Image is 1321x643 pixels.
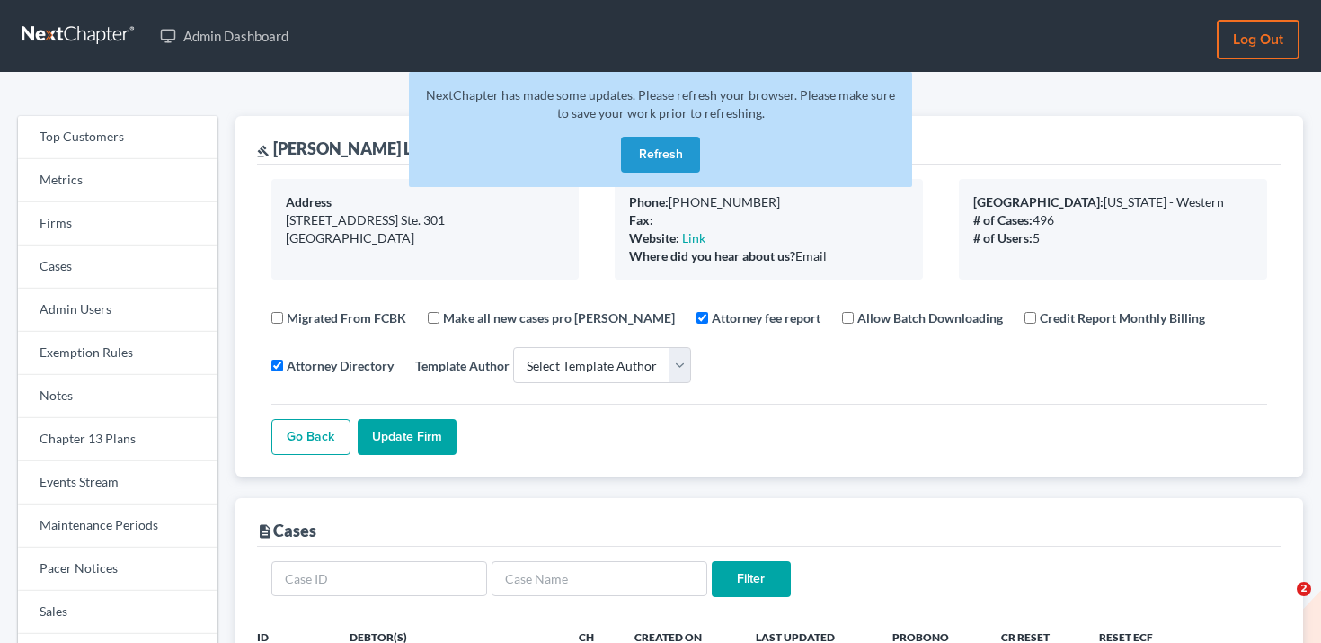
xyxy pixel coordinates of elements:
div: 5 [973,229,1253,247]
a: Maintenance Periods [18,505,217,548]
input: Update Firm [358,419,457,455]
b: Phone: [629,194,669,210]
input: Case Name [492,561,707,597]
span: 2 [1297,582,1311,596]
iframe: Intercom live chat [1260,582,1303,625]
b: Fax: [629,212,653,228]
label: Attorney fee report [712,308,820,327]
a: Events Stream [18,461,217,505]
label: Credit Report Monthly Billing [1040,308,1205,327]
label: Template Author [415,356,510,375]
a: Link [682,230,705,246]
div: Cases [257,520,316,541]
div: [PERSON_NAME] Law Firm, P.C. [257,138,502,159]
label: Allow Batch Downloading [857,308,1003,327]
a: Log out [1217,20,1299,59]
i: gavel [257,145,270,157]
a: Admin Users [18,289,217,332]
a: Notes [18,375,217,418]
input: Filter [712,561,791,597]
a: Pacer Notices [18,548,217,591]
i: description [257,523,273,540]
a: Metrics [18,159,217,202]
div: Email [629,247,909,265]
a: Admin Dashboard [151,20,297,52]
b: # of Cases: [973,212,1033,228]
b: Where did you hear about us? [629,248,795,263]
div: 496 [973,211,1253,229]
div: [PHONE_NUMBER] [629,193,909,211]
b: Website: [629,230,679,246]
a: Go Back [271,419,350,455]
a: Top Customers [18,116,217,159]
a: Exemption Rules [18,332,217,375]
div: [US_STATE] - Western [973,193,1253,211]
a: Cases [18,246,217,289]
label: Attorney Directory [287,356,394,375]
a: Chapter 13 Plans [18,418,217,461]
a: Sales [18,591,217,634]
b: Address [286,194,332,210]
label: Migrated From FCBK [287,308,406,327]
span: NextChapter has made some updates. Please refresh your browser. Please make sure to save your wor... [426,87,895,121]
a: Firms [18,202,217,246]
b: [GEOGRAPHIC_DATA]: [973,194,1104,210]
button: Refresh [621,137,700,173]
b: # of Users: [973,230,1033,246]
label: Make all new cases pro [PERSON_NAME] [443,308,675,327]
div: [STREET_ADDRESS] Ste. 301 [286,211,565,229]
div: [GEOGRAPHIC_DATA] [286,229,565,247]
input: Case ID [271,561,487,597]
